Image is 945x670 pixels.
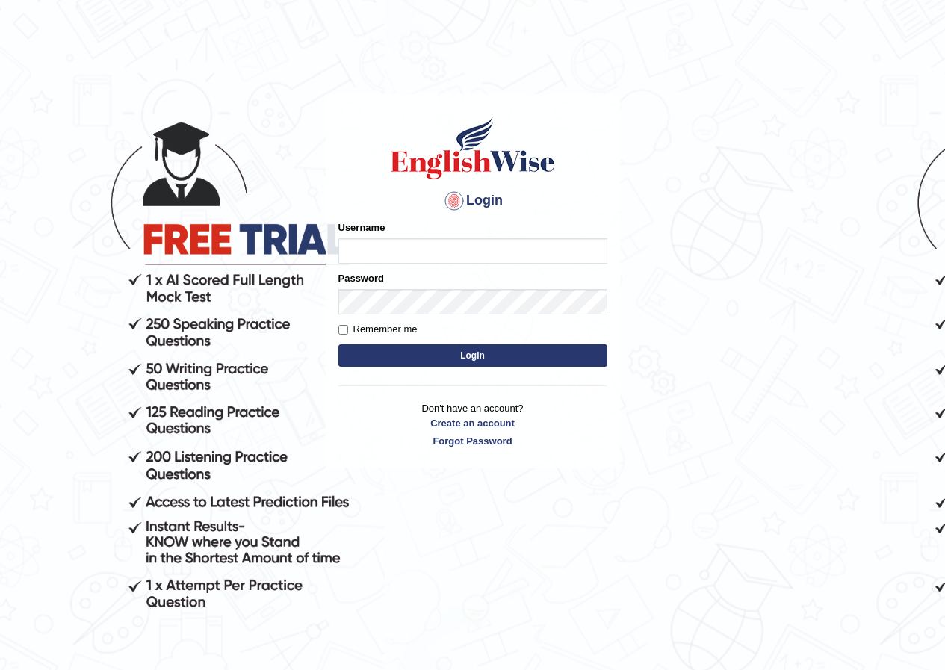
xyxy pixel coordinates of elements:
[338,416,607,430] a: Create an account
[338,434,607,448] a: Forgot Password
[338,322,418,337] label: Remember me
[388,114,558,182] img: Logo of English Wise sign in for intelligent practice with AI
[338,189,607,213] h4: Login
[338,220,385,235] label: Username
[338,271,384,285] label: Password
[338,344,607,367] button: Login
[338,401,607,447] p: Don't have an account?
[338,325,348,335] input: Remember me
